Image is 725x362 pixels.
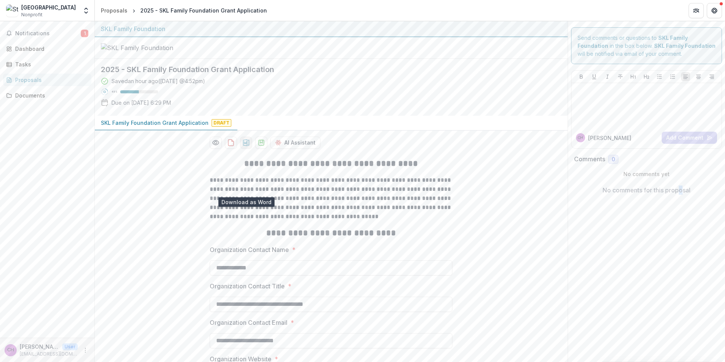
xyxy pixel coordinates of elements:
[577,35,688,49] strong: SKL Family Foundation
[98,5,130,16] a: Proposals
[694,72,703,81] button: Align Center
[62,343,78,350] p: User
[654,42,716,49] strong: SKL Family Foundation
[212,119,231,127] span: Draft
[15,30,81,37] span: Notifications
[3,58,91,71] a: Tasks
[590,72,599,81] button: Underline
[270,137,320,149] button: AI Assistant
[20,351,78,357] p: [EMAIL_ADDRESS][DOMAIN_NAME]
[6,5,18,17] img: St. David's Center
[15,76,85,84] div: Proposals
[707,72,716,81] button: Align Right
[240,137,252,149] button: download-proposal
[111,77,205,85] div: Saved an hour ago ( [DATE] @ 4:52pm )
[577,136,583,140] div: Carol Hammond
[101,43,177,52] img: SKL Family Foundation
[574,170,719,178] p: No comments yet
[81,30,88,37] span: 1
[655,72,664,81] button: Bullet List
[21,3,76,11] div: [GEOGRAPHIC_DATA]
[255,137,267,149] button: download-proposal
[3,74,91,86] a: Proposals
[603,186,690,195] p: No comments for this proposal
[707,3,722,18] button: Get Help
[612,156,615,163] span: 0
[642,72,651,81] button: Heading 2
[662,132,717,144] button: Add Comment
[111,89,117,94] p: 49 %
[3,27,91,39] button: Notifications1
[210,245,289,254] p: Organization Contact Name
[588,134,631,142] p: [PERSON_NAME]
[98,5,270,16] nav: breadcrumb
[111,99,171,107] p: Due on [DATE] 6:29 PM
[7,348,14,353] div: Carol Hammond
[81,3,91,18] button: Open entity switcher
[101,119,209,127] p: SKL Family Foundation Grant Application
[689,3,704,18] button: Partners
[681,72,690,81] button: Align Left
[616,72,625,81] button: Strike
[574,156,605,163] h2: Comments
[629,72,638,81] button: Heading 1
[210,318,287,327] p: Organization Contact Email
[3,89,91,102] a: Documents
[577,72,586,81] button: Bold
[603,72,612,81] button: Italicize
[81,346,90,355] button: More
[571,27,722,64] div: Send comments or questions to in the box below. will be notified via email of your comment.
[20,343,59,351] p: [PERSON_NAME]
[3,42,91,55] a: Dashboard
[668,72,677,81] button: Ordered List
[210,282,285,291] p: Organization Contact Title
[15,45,85,53] div: Dashboard
[15,91,85,99] div: Documents
[15,60,85,68] div: Tasks
[210,137,222,149] button: Preview 0c7980bb-226f-4517-a123-41bc19eaa8ef-0.pdf
[101,24,562,33] div: SKL Family Foundation
[21,11,42,18] span: Nonprofit
[101,6,127,14] div: Proposals
[101,65,549,74] h2: 2025 - SKL Family Foundation Grant Application
[140,6,267,14] div: 2025 - SKL Family Foundation Grant Application
[225,137,237,149] button: download-proposal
